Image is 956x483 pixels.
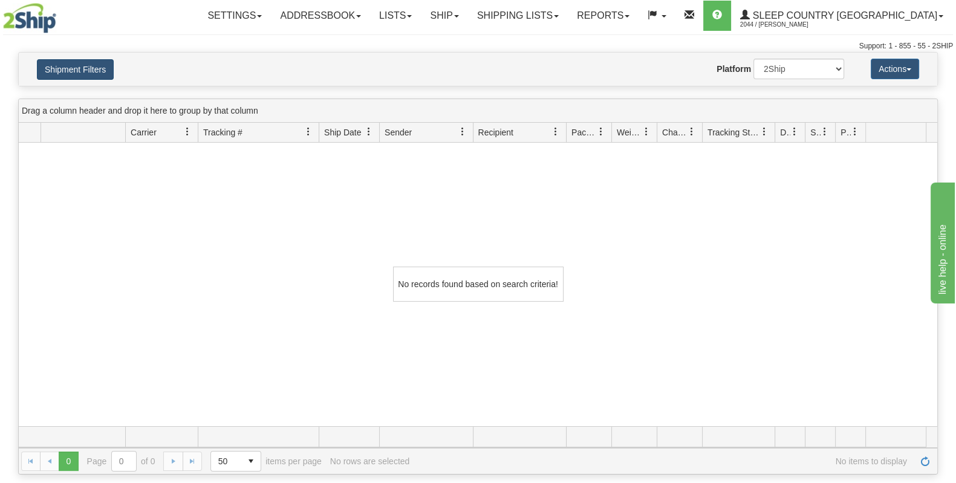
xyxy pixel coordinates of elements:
[871,59,919,79] button: Actions
[841,126,851,138] span: Pickup Status
[359,122,379,142] a: Ship Date filter column settings
[662,126,688,138] span: Charge
[271,1,370,31] a: Addressbook
[9,7,112,22] div: live help - online
[210,451,322,472] span: items per page
[59,452,78,471] span: Page 0
[740,19,831,31] span: 2044 / [PERSON_NAME]
[370,1,421,31] a: Lists
[418,456,907,466] span: No items to display
[571,126,597,138] span: Packages
[617,126,642,138] span: Weight
[915,452,935,471] a: Refresh
[707,126,760,138] span: Tracking Status
[545,122,566,142] a: Recipient filter column settings
[452,122,473,142] a: Sender filter column settings
[845,122,865,142] a: Pickup Status filter column settings
[131,126,157,138] span: Carrier
[568,1,639,31] a: Reports
[636,122,657,142] a: Weight filter column settings
[19,99,937,123] div: grid grouping header
[393,267,564,302] div: No records found based on search criteria!
[928,180,955,303] iframe: chat widget
[421,1,467,31] a: Ship
[37,59,114,80] button: Shipment Filters
[177,122,198,142] a: Carrier filter column settings
[330,456,410,466] div: No rows are selected
[478,126,513,138] span: Recipient
[3,3,56,33] img: logo2044.jpg
[717,63,751,75] label: Platform
[298,122,319,142] a: Tracking # filter column settings
[468,1,568,31] a: Shipping lists
[218,455,234,467] span: 50
[591,122,611,142] a: Packages filter column settings
[324,126,361,138] span: Ship Date
[3,41,953,51] div: Support: 1 - 855 - 55 - 2SHIP
[241,452,261,471] span: select
[385,126,412,138] span: Sender
[810,126,821,138] span: Shipment Issues
[681,122,702,142] a: Charge filter column settings
[754,122,775,142] a: Tracking Status filter column settings
[87,451,155,472] span: Page of 0
[815,122,835,142] a: Shipment Issues filter column settings
[780,126,790,138] span: Delivery Status
[731,1,952,31] a: Sleep Country [GEOGRAPHIC_DATA] 2044 / [PERSON_NAME]
[210,451,261,472] span: Page sizes drop down
[784,122,805,142] a: Delivery Status filter column settings
[198,1,271,31] a: Settings
[203,126,242,138] span: Tracking #
[750,10,937,21] span: Sleep Country [GEOGRAPHIC_DATA]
